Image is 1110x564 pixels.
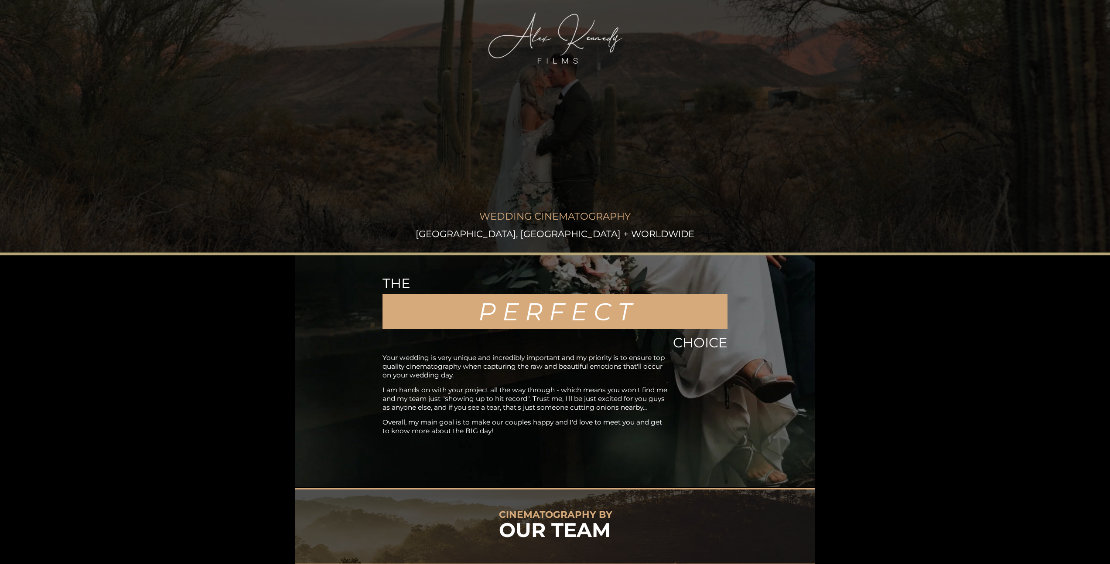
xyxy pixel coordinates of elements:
p: Overall, my main goal is to make our couples happy and I'd love to meet you and get to know more ... [383,418,669,435]
p: [GEOGRAPHIC_DATA], [GEOGRAPHIC_DATA] + WORLDWIDE [412,228,698,240]
span: WEDDING CINEMATOGRAPHY [479,210,631,222]
strong: OUR TEAM [499,518,611,542]
h3: CHOICE [616,334,727,352]
em: P E R F E C T [478,297,632,326]
h3: THE [383,275,553,292]
strong: CINEMATOGRAPHY BY [499,509,612,520]
p: I am hands on with your project all the way through - which means you won't find me and my team j... [383,386,669,412]
p: Your wedding is very unique and incredibly important and my priority is to ensure top quality cin... [383,353,669,380]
